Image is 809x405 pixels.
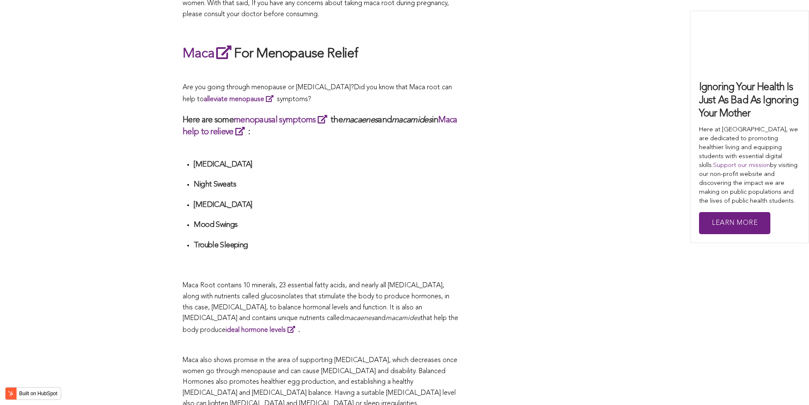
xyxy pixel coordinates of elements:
img: HubSpot sprocket logo [6,388,16,399]
a: Maca help to relieve [183,116,457,136]
h4: [MEDICAL_DATA] [194,160,459,170]
strong: . [226,327,300,334]
h4: Mood Swings [194,220,459,230]
a: Learn More [699,212,770,235]
span: Maca Root contains 10 minerals, 23 essential fatty acids, and nearly all [MEDICAL_DATA], along wi... [183,282,449,322]
a: ideal hormone levels [226,327,299,334]
h4: [MEDICAL_DATA] [194,200,459,210]
span: macaenes [344,315,375,322]
em: macamides [392,116,432,125]
h4: Trouble Sleeping [194,241,459,250]
em: macaenes [343,116,378,125]
a: menopausal symptoms [234,116,330,125]
button: Built on HubSpot [5,387,61,400]
span: that help the body produce [183,315,458,334]
h2: For Menopause Relief [183,44,459,63]
label: Built on HubSpot [16,388,61,399]
a: alleviate menopause [204,96,277,103]
iframe: Chat Widget [767,364,809,405]
span: Are you going through menopause or [MEDICAL_DATA]? [183,84,354,91]
h4: Night Sweats [194,180,459,190]
h3: Here are some the and in : [183,114,459,138]
span: and [375,315,386,322]
span: macamides [386,315,420,322]
a: Maca [183,47,234,61]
